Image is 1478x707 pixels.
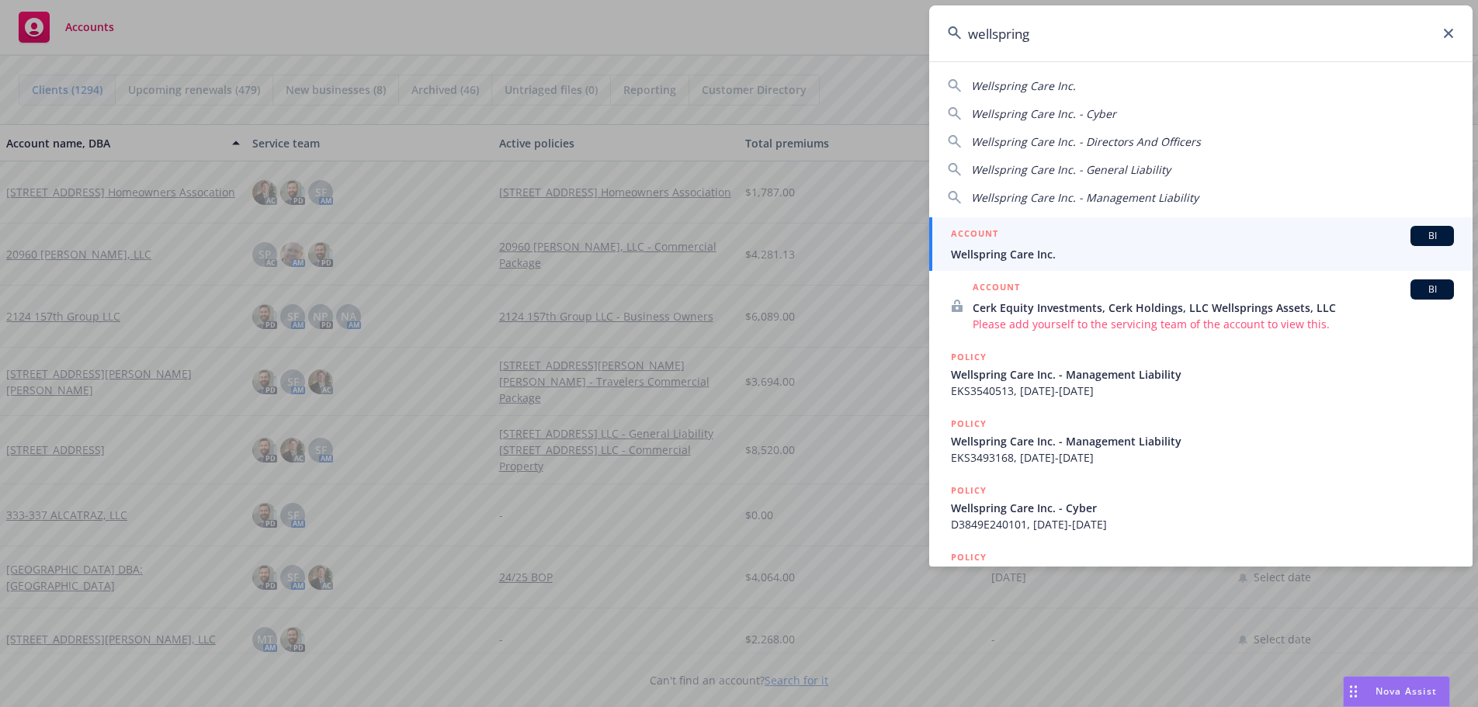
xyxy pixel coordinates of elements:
a: POLICYWellspring Care Inc. - CyberD3849E240101, [DATE]-[DATE] [929,474,1473,541]
span: Please add yourself to the servicing team of the account to view this. [973,316,1454,332]
span: D3849E240101, [DATE]-[DATE] [951,516,1454,532]
span: Wellspring Care Inc. - Management Liability [951,366,1454,383]
span: Cerk Equity Investments, Cerk Holdings, LLC Wellsprings Assets, LLC [973,300,1454,316]
span: EKS3493168, [DATE]-[DATE] [951,449,1454,466]
h5: ACCOUNT [951,226,998,244]
div: Drag to move [1344,677,1363,706]
a: POLICY [929,541,1473,608]
h5: POLICY [951,549,987,565]
input: Search... [929,5,1473,61]
a: ACCOUNTBIWellspring Care Inc. [929,217,1473,271]
span: Wellspring Care Inc. - Management Liability [951,433,1454,449]
button: Nova Assist [1343,676,1450,707]
span: Wellspring Care Inc. [951,246,1454,262]
h5: POLICY [951,349,987,365]
a: POLICYWellspring Care Inc. - Management LiabilityEKS3493168, [DATE]-[DATE] [929,407,1473,474]
a: POLICYWellspring Care Inc. - Management LiabilityEKS3540513, [DATE]-[DATE] [929,341,1473,407]
span: Nova Assist [1376,684,1437,698]
h5: ACCOUNT [973,279,1020,298]
span: Wellspring Care Inc. [971,78,1076,93]
span: Wellspring Care Inc. - Cyber [951,500,1454,516]
span: BI [1417,229,1448,243]
span: EKS3540513, [DATE]-[DATE] [951,383,1454,399]
a: ACCOUNTBICerk Equity Investments, Cerk Holdings, LLC Wellsprings Assets, LLCPlease add yourself t... [929,271,1473,341]
span: Wellspring Care Inc. - Cyber [971,106,1116,121]
h5: POLICY [951,483,987,498]
span: Wellspring Care Inc. - General Liability [971,162,1171,177]
span: Wellspring Care Inc. - Management Liability [971,190,1199,205]
span: BI [1417,282,1448,296]
span: Wellspring Care Inc. - Directors And Officers [971,134,1201,149]
h5: POLICY [951,416,987,431]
